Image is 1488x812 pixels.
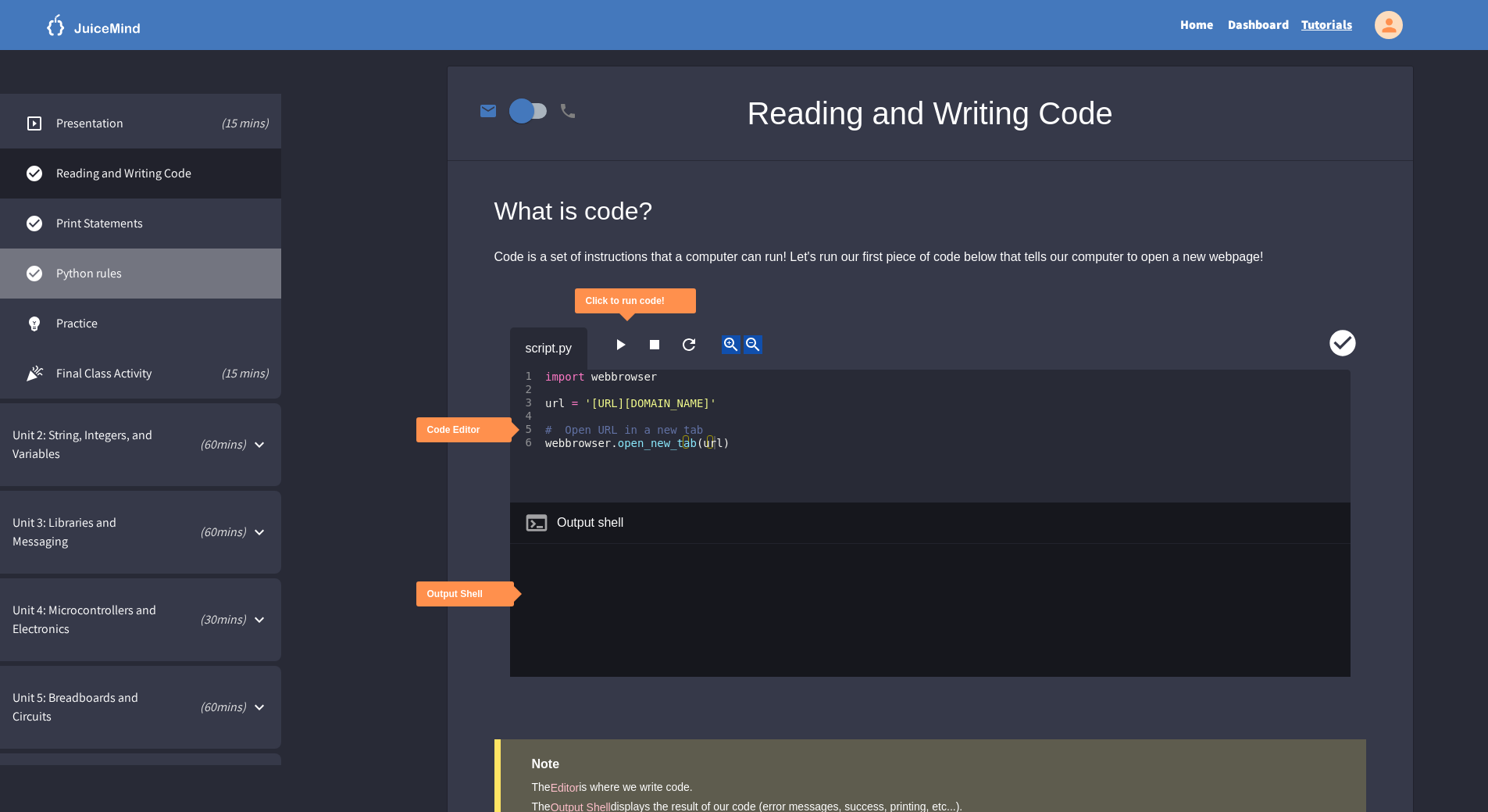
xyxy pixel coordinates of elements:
p: ( 30 mins) [169,610,246,629]
p: ( 60 mins) [159,698,246,717]
span: Reading and Writing Code [56,164,269,183]
div: Note [532,755,1335,774]
div: 4 [510,410,542,423]
span: Print Statements [56,214,269,233]
span: Presentation [56,114,173,133]
span: Practice [56,314,269,333]
div: 2 [510,383,542,396]
div: Output shell [557,513,623,532]
span: Editor [551,782,580,794]
a: Home [1172,7,1222,43]
div: Code is a set of instructions that a computer can run! Let's run our first piece of code below th... [494,245,1366,269]
p: ( 60 mins) [157,523,246,542]
span: (15 mins) [173,114,269,133]
span: Unit 4: Microcontrollers and Electronics [12,601,161,639]
div: script.py [510,327,588,370]
div: What is code? [494,192,1366,230]
div: 5 [510,423,542,436]
div: Click to run code! [586,295,665,308]
div: 3 [510,396,542,410]
span: Final Class Activity [56,364,187,383]
div: 1 [510,370,542,383]
div: Reading and Writing Code [747,66,1112,160]
div: Code Editor [427,424,480,437]
span: Unit 2: String, Integers, and Variables [12,426,158,463]
a: Tutorials [1295,7,1358,43]
div: My Account [1358,7,1407,43]
span: Python rules [56,264,269,283]
div: 6 [510,436,542,449]
span: Unit 3: Libraries and Messaging [12,513,149,551]
div: Output Shell [427,588,483,601]
img: logo [47,14,141,36]
span: Unit 5: Breadboards and Circuits [12,689,151,726]
p: ( 60 mins) [166,435,246,454]
span: (15 mins) [187,364,269,383]
a: Dashboard [1222,7,1295,43]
